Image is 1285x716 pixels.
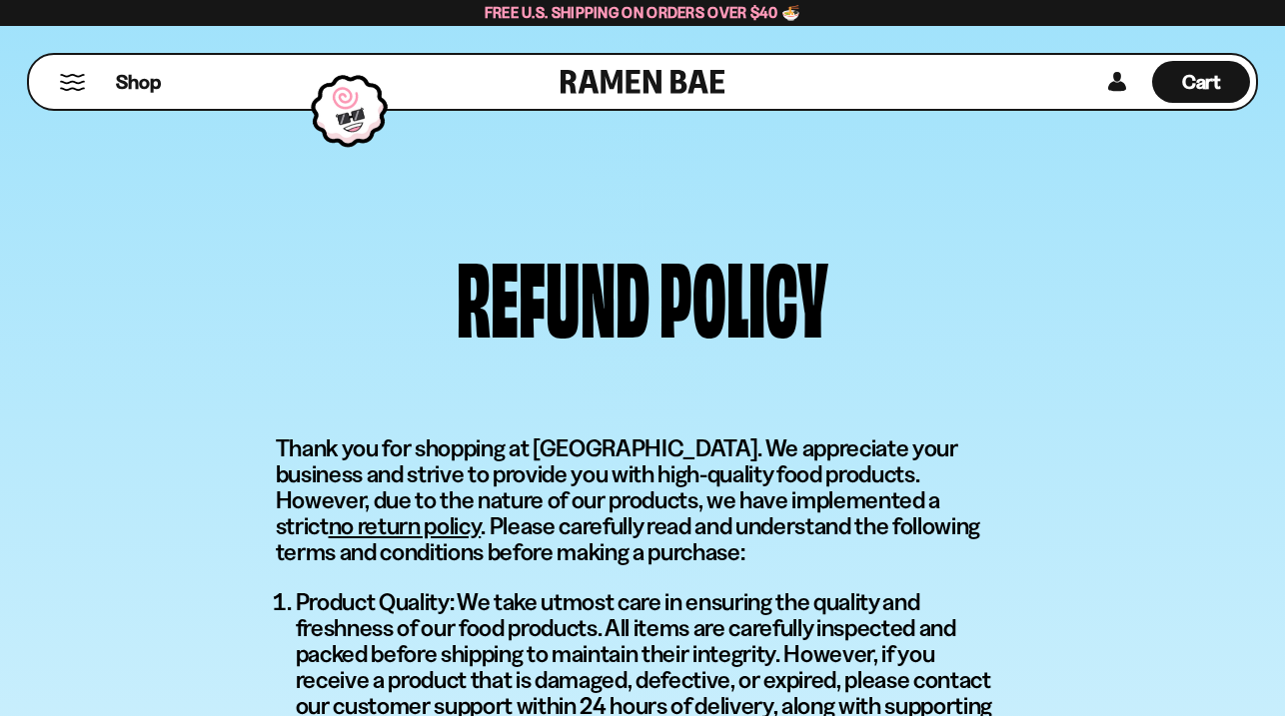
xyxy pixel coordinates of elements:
[1152,55,1250,109] a: Cart
[59,74,86,91] button: Mobile Menu Trigger
[329,511,482,540] span: no return policy
[485,3,801,22] span: Free U.S. Shipping on Orders over $40 🍜
[1182,70,1221,94] span: Cart
[276,435,1010,565] p: Thank you for shopping at [GEOGRAPHIC_DATA]. We appreciate your business and strive to provide yo...
[116,61,161,103] a: Shop
[116,69,161,96] span: Shop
